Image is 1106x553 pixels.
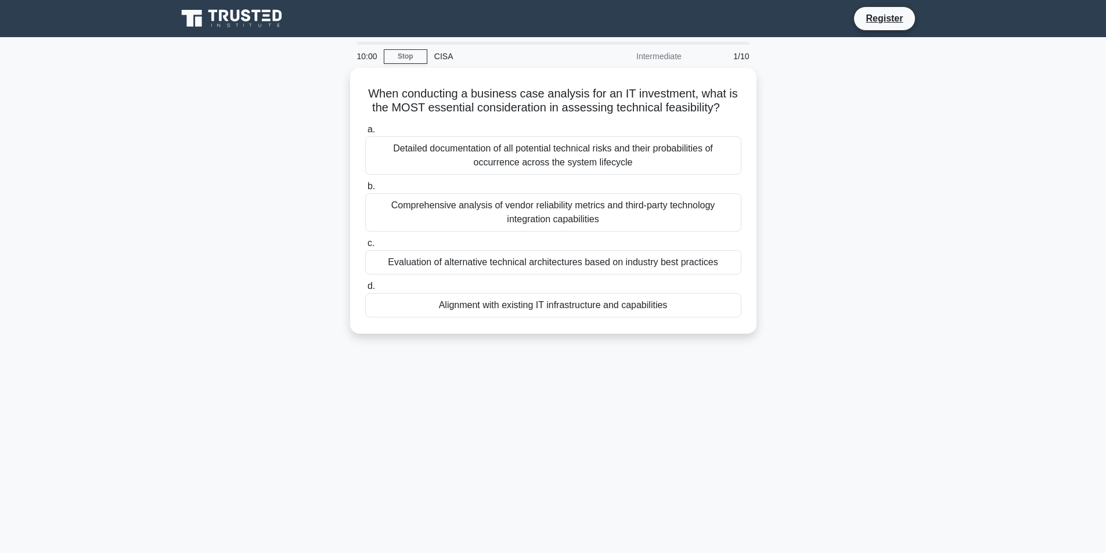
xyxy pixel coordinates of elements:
h5: When conducting a business case analysis for an IT investment, what is the MOST essential conside... [364,86,743,115]
div: CISA [427,45,587,68]
div: Comprehensive analysis of vendor reliability metrics and third-party technology integration capab... [365,193,741,232]
div: 1/10 [689,45,756,68]
span: a. [368,124,375,134]
div: Detailed documentation of all potential technical risks and their probabilities of occurrence acr... [365,136,741,175]
div: Intermediate [587,45,689,68]
a: Register [859,11,910,26]
span: c. [368,238,374,248]
div: 10:00 [350,45,384,68]
div: Evaluation of alternative technical architectures based on industry best practices [365,250,741,274]
a: Stop [384,49,427,64]
span: b. [368,181,375,191]
span: d. [368,281,375,291]
div: Alignment with existing IT infrastructure and capabilities [365,293,741,317]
